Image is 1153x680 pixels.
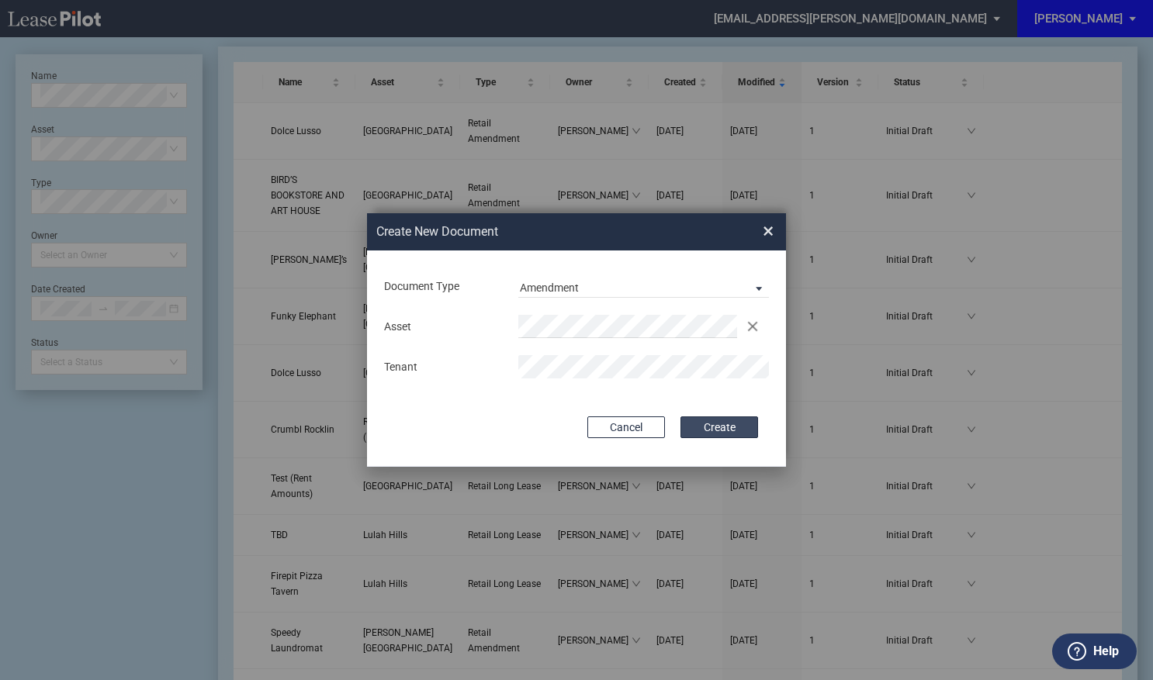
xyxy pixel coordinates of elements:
div: Tenant [375,360,509,375]
button: Create [680,416,758,438]
md-dialog: Create New ... [367,213,786,468]
div: Asset [375,319,509,335]
button: Cancel [587,416,665,438]
h2: Create New Document [376,223,707,240]
span: × [763,219,774,243]
md-select: Document Type: Amendment [518,274,769,298]
div: Amendment [520,281,579,294]
label: Help [1093,641,1119,661]
div: Document Type [375,279,509,295]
